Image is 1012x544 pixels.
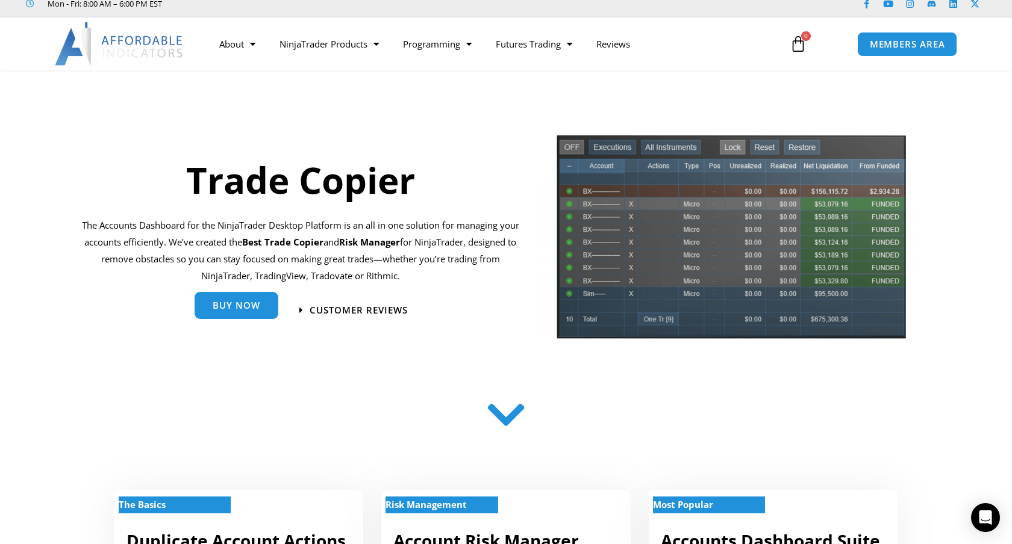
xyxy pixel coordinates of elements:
span: MEMBERS AREA [870,40,945,49]
strong: The Basics [119,498,166,510]
a: Reviews [584,30,642,58]
a: MEMBERS AREA [857,32,958,57]
a: NinjaTrader Products [267,30,391,58]
a: 0 [772,26,825,61]
p: The Accounts Dashboard for the NinjaTrader Desktop Platform is an all in one solution for managin... [81,217,519,284]
strong: Risk Management [386,498,467,510]
a: Programming [391,30,484,58]
h1: Trade Copier [81,155,519,205]
a: Customer Reviews [299,306,408,315]
b: Best Trade Copier [242,236,323,248]
span: 0 [801,31,811,41]
span: Buy Now [213,301,260,310]
a: Buy Now [195,292,278,319]
div: Open Intercom Messenger [971,503,1000,532]
strong: Risk Manager [339,236,400,248]
a: Futures Trading [484,30,584,58]
span: Customer Reviews [310,306,408,315]
a: About [207,30,267,58]
img: LogoAI | Affordable Indicators – NinjaTrader [55,22,184,66]
nav: Menu [207,30,776,58]
strong: Most Popular [653,498,713,510]
img: tradecopier | Affordable Indicators – NinjaTrader [555,134,907,348]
